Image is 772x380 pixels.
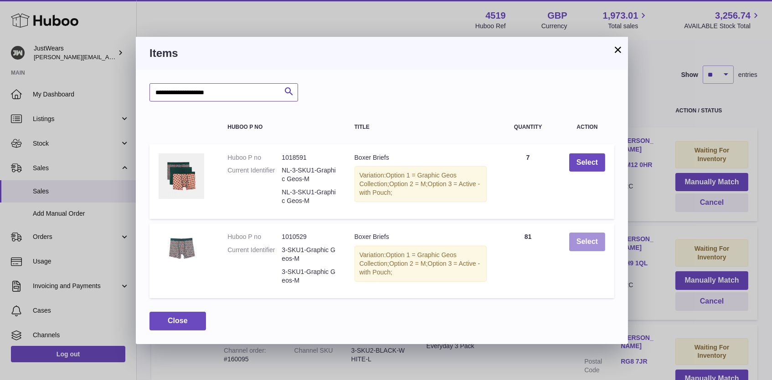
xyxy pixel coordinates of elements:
button: Close [149,312,206,330]
span: Option 2 = M; [389,260,427,267]
div: Boxer Briefs [355,153,487,162]
button: × [612,44,623,55]
th: Quantity [496,115,560,139]
img: Boxer Briefs [159,233,204,263]
span: Close [168,317,188,324]
span: Option 3 = Active - with Pouch; [360,260,480,276]
div: Variation: [355,166,487,202]
dt: Current Identifier [227,246,282,263]
div: Boxer Briefs [355,233,487,241]
div: Variation: [355,246,487,282]
th: Action [560,115,614,139]
dd: 3-SKU1-Graphic Geos-M [282,246,336,263]
h3: Items [149,46,614,61]
td: 7 [496,144,560,219]
button: Select [569,153,605,172]
td: 81 [496,223,560,298]
button: Select [569,233,605,251]
span: Option 1 = Graphic Geos Collection; [360,172,457,187]
dt: Current Identifier [227,166,282,183]
dd: 3-SKU1-Graphic Geos-M [282,268,336,285]
span: Option 1 = Graphic Geos Collection; [360,251,457,267]
dd: 1010529 [282,233,336,241]
th: Title [345,115,496,139]
th: Huboo P no [218,115,345,139]
img: Boxer Briefs [159,153,204,199]
dd: NL-3-SKU1-Graphic Geos-M [282,166,336,183]
dt: Huboo P no [227,153,282,162]
dd: NL-3-SKU1-Graphic Geos-M [282,188,336,205]
span: Option 2 = M; [389,180,427,187]
dd: 1018591 [282,153,336,162]
dt: Huboo P no [227,233,282,241]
